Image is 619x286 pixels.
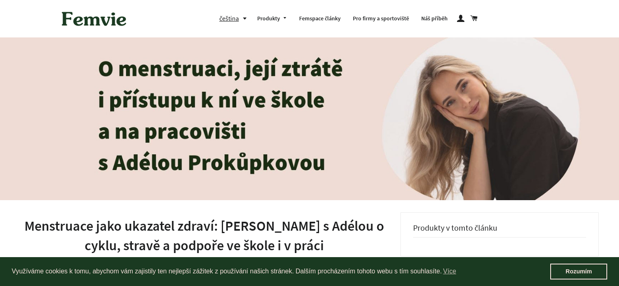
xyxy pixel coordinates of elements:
[219,13,251,24] button: čeština
[347,8,415,29] a: Pro firmy a sportoviště
[413,223,586,238] h3: Produkty v tomto článku
[12,265,550,277] span: Využíváme cookies k tomu, abychom vám zajistily ten nejlepší zážitek z používání našich stránek. ...
[20,216,388,255] h1: Menstruace jako ukazatel zdraví: [PERSON_NAME] s Adélou o cyklu, stravě a podpoře ve škole i v práci
[415,8,454,29] a: Náš příběh
[550,264,607,280] a: dismiss cookie message
[251,8,293,29] a: Produkty
[57,6,131,31] img: Femvie
[442,265,457,277] a: learn more about cookies
[293,8,347,29] a: Femspace články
